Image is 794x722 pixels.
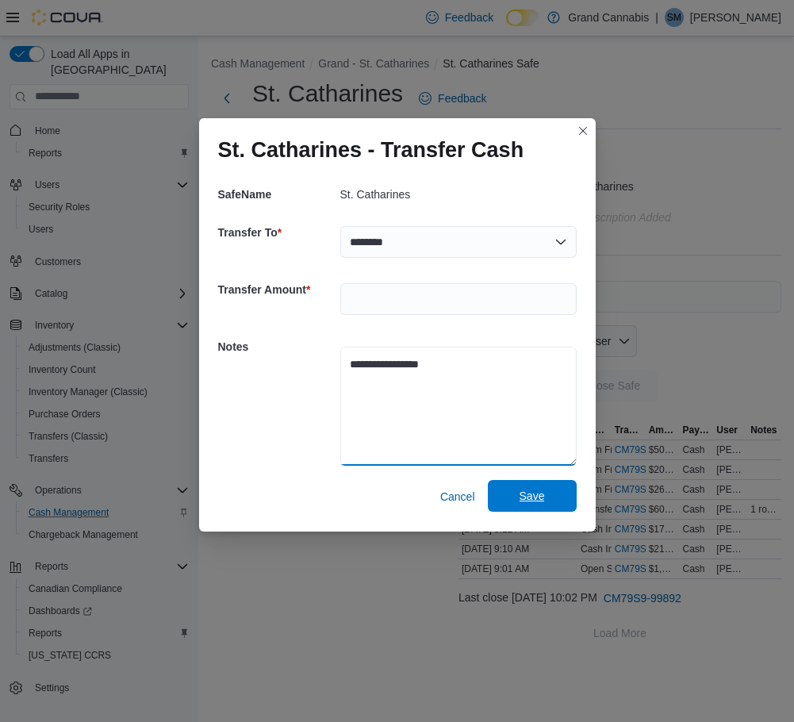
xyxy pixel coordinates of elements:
[520,488,545,504] span: Save
[434,481,481,513] button: Cancel
[218,331,337,363] h5: Notes
[218,217,337,248] h5: Transfer To
[440,489,475,505] span: Cancel
[218,179,337,210] h5: SafeName
[218,137,524,163] h1: St. Catharines - Transfer Cash
[340,188,411,201] p: St. Catharines
[573,121,593,140] button: Closes this modal window
[488,480,577,512] button: Save
[218,274,337,305] h5: Transfer Amount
